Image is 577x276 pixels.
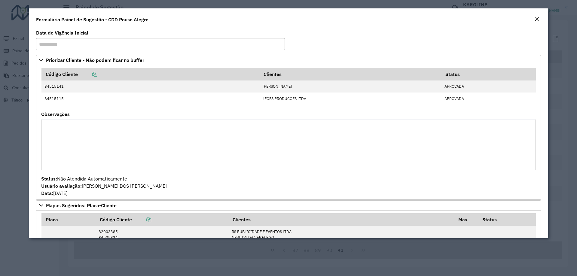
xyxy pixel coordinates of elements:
span: Não Atendida Automaticamente [PERSON_NAME] DOS [PERSON_NAME] [DATE] [41,176,167,196]
div: Priorizar Cliente - Não podem ficar no buffer [36,65,541,200]
a: Priorizar Cliente - Não podem ficar no buffer [36,55,541,65]
th: Status [478,213,536,226]
strong: Status: [41,176,57,182]
td: LEOES PRODUCOES LTDA [259,93,441,105]
th: Código Cliente [96,213,228,226]
td: APROVADA [441,80,536,93]
button: Close [533,16,541,23]
span: Mapas Sugeridos: Placa-Cliente [46,203,117,208]
span: Priorizar Cliente - Não podem ficar no buffer [46,58,144,62]
h4: Formulário Painel de Sugestão - CDD Pouso Alegre [36,16,148,23]
th: Status [441,68,536,80]
a: Mapas Sugeridos: Placa-Cliente [36,200,541,211]
td: [PERSON_NAME] [259,80,441,93]
a: Copiar [132,217,151,223]
label: Observações [41,111,70,118]
td: 84515115 [41,93,260,105]
td: 84515141 [41,80,260,93]
em: Fechar [534,17,539,22]
th: Clientes [228,213,454,226]
th: Placa [41,213,96,226]
a: Copiar [78,71,97,77]
strong: Data: [41,190,53,196]
th: Max [454,213,478,226]
strong: Usuário avaliação: [41,183,82,189]
td: APROVADA [441,93,536,105]
th: Clientes [259,68,441,80]
label: Data de Vigência Inicial [36,29,88,36]
th: Código Cliente [41,68,260,80]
